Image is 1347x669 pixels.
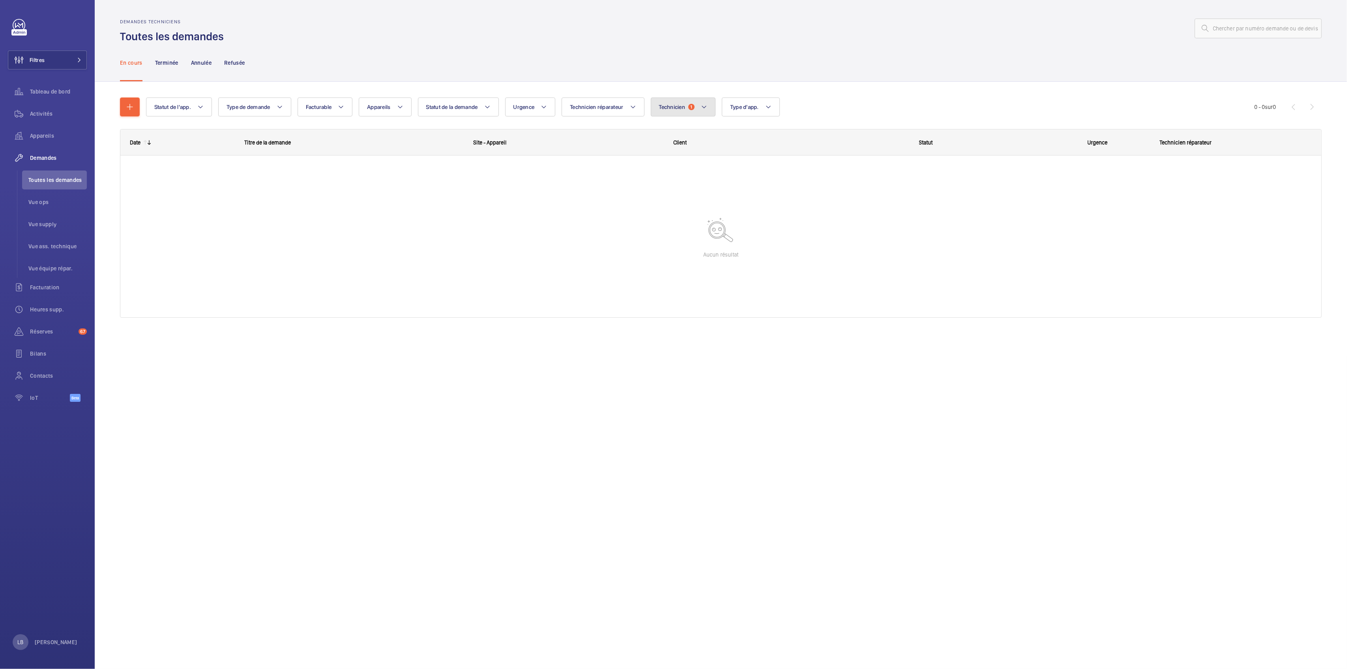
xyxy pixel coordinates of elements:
[1088,139,1108,146] span: Urgence
[154,104,191,110] span: Statut de l'app.
[730,104,759,110] span: Type d'app.
[227,104,270,110] span: Type de demande
[1254,104,1276,110] span: 0 - 0 0
[1195,19,1322,38] input: Chercher par numéro demande ou de devis
[651,97,716,116] button: Technicien1
[70,394,81,402] span: Beta
[418,97,499,116] button: Statut de la demande
[120,29,229,44] h1: Toutes les demandes
[28,176,87,184] span: Toutes les demandes
[130,139,141,146] div: Date
[17,638,23,646] p: LB
[79,328,87,335] span: 67
[359,97,411,116] button: Appareils
[120,59,142,67] p: En cours
[30,56,45,64] span: Filtres
[218,97,291,116] button: Type de demande
[191,59,212,67] p: Annulée
[30,305,87,313] span: Heures supp.
[30,372,87,380] span: Contacts
[513,104,535,110] span: Urgence
[298,97,353,116] button: Facturable
[1160,139,1212,146] span: Technicien réparateur
[570,104,623,110] span: Technicien réparateur
[426,104,478,110] span: Statut de la demande
[28,242,87,250] span: Vue ass. technique
[673,139,687,146] span: Client
[244,139,291,146] span: Titre de la demande
[562,97,644,116] button: Technicien réparateur
[224,59,245,67] p: Refusée
[35,638,77,646] p: [PERSON_NAME]
[1265,104,1273,110] span: sur
[120,19,229,24] h2: Demandes techniciens
[28,264,87,272] span: Vue équipe répar.
[659,104,686,110] span: Technicien
[28,198,87,206] span: Vue ops
[8,51,87,69] button: Filtres
[30,154,87,162] span: Demandes
[919,139,933,146] span: Statut
[30,132,87,140] span: Appareils
[473,139,506,146] span: Site - Appareil
[30,328,75,335] span: Réserves
[505,97,556,116] button: Urgence
[688,104,695,110] span: 1
[155,59,178,67] p: Terminée
[30,394,70,402] span: IoT
[306,104,332,110] span: Facturable
[30,350,87,358] span: Bilans
[722,97,780,116] button: Type d'app.
[146,97,212,116] button: Statut de l'app.
[30,283,87,291] span: Facturation
[30,110,87,118] span: Activités
[30,88,87,96] span: Tableau de bord
[28,220,87,228] span: Vue supply
[367,104,390,110] span: Appareils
